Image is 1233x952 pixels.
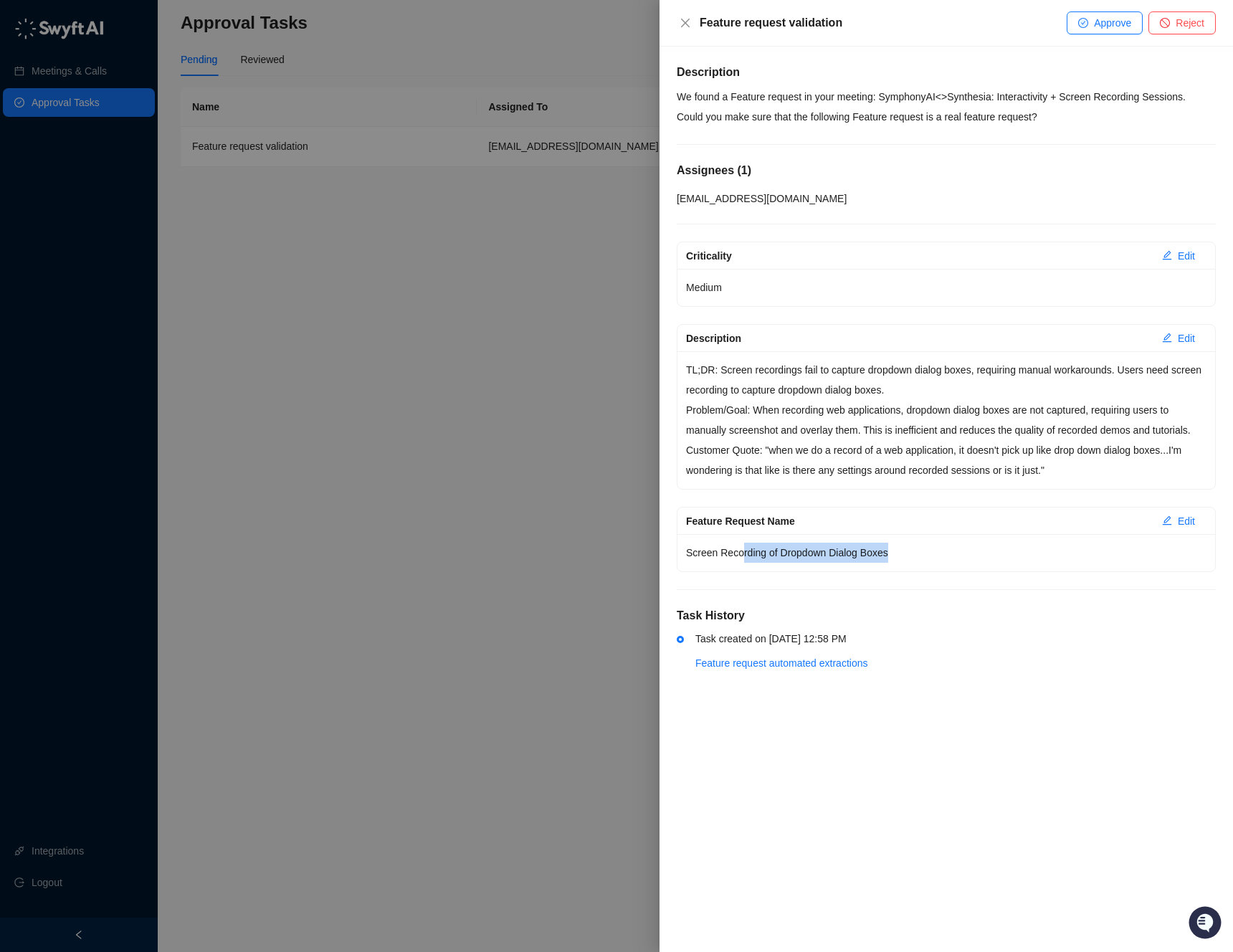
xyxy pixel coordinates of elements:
[686,543,1206,563] p: Screen Recording of Dropdown Dialog Boxes
[14,57,261,80] p: Welcome 👋
[1151,327,1206,350] button: Edit
[1160,18,1170,28] span: stop
[695,657,867,669] a: Feature request automated extractions
[1187,905,1226,943] iframe: Open customer support
[49,144,181,156] div: We're available if you need us!
[143,236,173,247] span: Pylon
[1178,330,1195,346] span: Edit
[101,235,173,247] a: Powered byPylon
[686,277,1206,297] p: Medium
[686,248,1151,264] div: Criticality
[1094,15,1131,31] span: Approve
[14,202,26,214] div: 📚
[14,80,261,103] h2: How can we help?
[1162,250,1172,260] span: edit
[1151,244,1206,267] button: Edit
[14,130,40,156] img: 5124521997842_fc6d7dfcefe973c2e489_88.png
[1178,513,1195,529] span: Edit
[1176,15,1204,31] span: Reject
[1162,333,1172,343] span: edit
[686,513,1151,529] div: Feature Request Name
[49,130,235,144] div: Start new chat
[686,440,1206,480] p: Customer Quote: "when we do a record of a web application, it doesn't pick up like drop down dial...
[59,195,116,221] a: 📶Status
[695,633,847,644] span: Task created on [DATE] 12:58 PM
[1078,18,1088,28] span: check-circle
[677,87,1216,127] p: We found a Feature request in your meeting: SymphonyAI<>Synthesia: Interactivity + Screen Recordi...
[1151,510,1206,533] button: Edit
[9,195,59,221] a: 📚Docs
[79,201,110,215] span: Status
[677,162,1216,179] h5: Assignees ( 1 )
[686,400,1206,440] p: Problem/Goal: When recording web applications, dropdown dialog boxes are not captured, requiring ...
[29,201,53,215] span: Docs
[686,360,1206,400] p: TL;DR: Screen recordings fail to capture dropdown dialog boxes, requiring manual workarounds. Use...
[1148,11,1216,34] button: Reject
[65,202,76,214] div: 📶
[680,17,691,29] span: close
[677,607,1216,624] h5: Task History
[1178,248,1195,264] span: Edit
[686,330,1151,346] div: Description
[14,14,43,43] img: Swyft AI
[677,14,694,32] button: Close
[677,64,1216,81] h5: Description
[1162,515,1172,525] span: edit
[677,193,847,204] span: [EMAIL_ADDRESS][DOMAIN_NAME]
[244,134,261,151] button: Start new chat
[1067,11,1143,34] button: Approve
[700,14,1067,32] div: Feature request validation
